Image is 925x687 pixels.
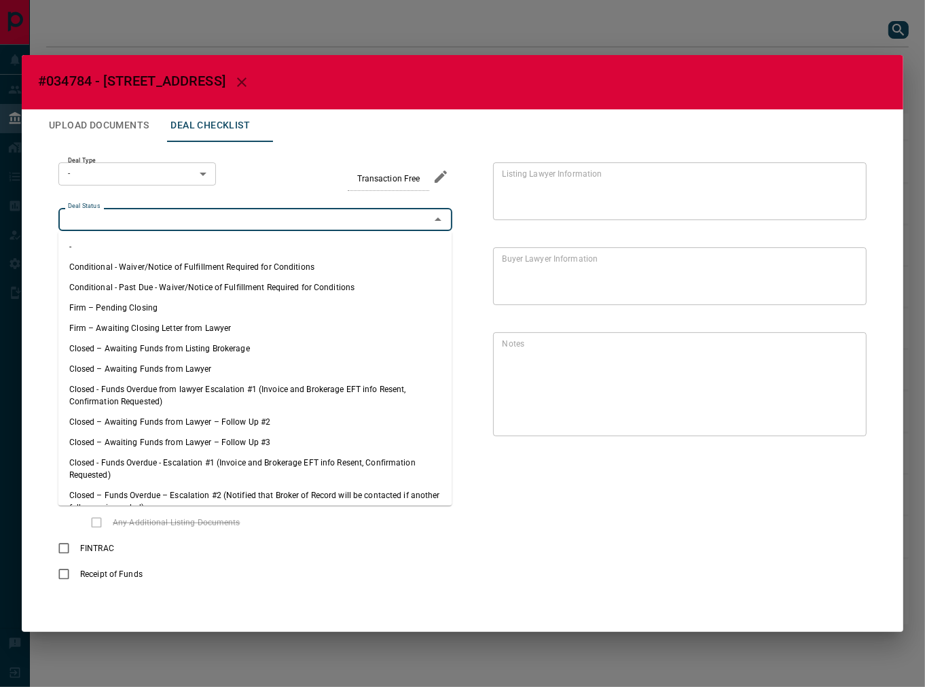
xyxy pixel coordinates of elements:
[77,542,117,554] span: FINTRAC
[58,432,452,453] li: Closed – Awaiting Funds from Lawyer – Follow Up #3
[109,516,244,529] span: Any Additional Listing Documents
[160,109,261,142] button: Deal Checklist
[503,253,852,299] textarea: text field
[58,318,452,338] li: Firm – Awaiting Closing Letter from Lawyer
[68,202,100,211] label: Deal Status
[429,165,452,188] button: edit
[58,257,452,277] li: Conditional - Waiver/Notice of Fulfillment Required for Conditions
[429,210,448,229] button: Close
[68,156,96,165] label: Deal Type
[58,412,452,432] li: Closed – Awaiting Funds from Lawyer – Follow Up #2
[38,73,225,89] span: #034784 - [STREET_ADDRESS]
[503,168,852,214] textarea: text field
[58,379,452,412] li: Closed - Funds Overdue from lawyer Escalation #1 (Invoice and Brokerage EFT info Resent, Confirma...
[58,359,452,379] li: Closed – Awaiting Funds from Lawyer
[503,338,852,430] textarea: text field
[58,453,452,485] li: Closed - Funds Overdue - Escalation #1 (Invoice and Brokerage EFT info Resent, Confirmation Reque...
[58,236,452,257] li: -
[58,277,452,298] li: Conditional - Past Due - Waiver/Notice of Fulfillment Required for Conditions
[38,109,160,142] button: Upload Documents
[58,298,452,318] li: Firm – Pending Closing
[58,162,216,186] div: -
[58,338,452,359] li: Closed – Awaiting Funds from Listing Brokerage
[77,568,146,580] span: Receipt of Funds
[58,485,452,518] li: Closed – Funds Overdue – Escalation #2 (Notified that Broker of Record will be contacted if anoth...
